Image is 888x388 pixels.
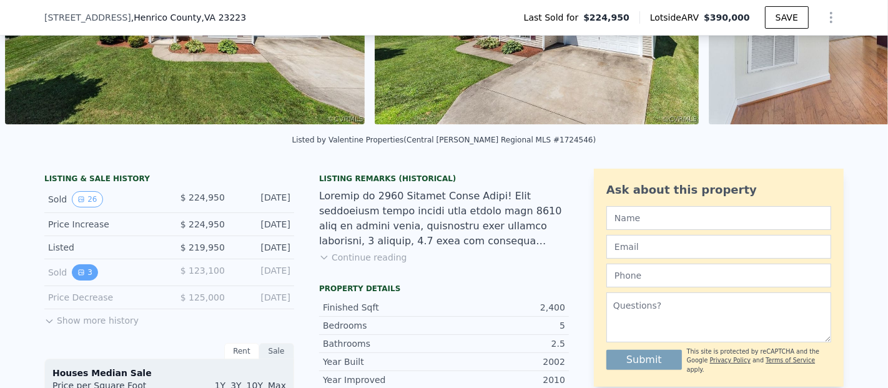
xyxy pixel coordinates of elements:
input: Phone [606,264,831,287]
div: Rent [224,343,259,359]
div: Bedrooms [323,319,444,332]
button: Show more history [44,309,139,327]
div: 2.5 [444,337,565,350]
button: Continue reading [319,251,407,264]
div: Listing Remarks (Historical) [319,174,569,184]
div: Listed [48,241,159,254]
input: Email [606,235,831,259]
span: , VA 23223 [202,12,247,22]
div: Ask about this property [606,181,831,199]
div: Bathrooms [323,337,444,350]
a: Terms of Service [766,357,815,364]
span: [STREET_ADDRESS] [44,11,131,24]
a: Privacy Policy [710,357,751,364]
span: $224,950 [583,11,629,24]
div: Price Decrease [48,291,159,304]
div: Sale [259,343,294,359]
div: Price Increase [48,218,159,231]
div: 2010 [444,374,565,386]
span: $ 125,000 [180,292,225,302]
div: [DATE] [235,291,290,304]
div: Sold [48,264,159,281]
span: , Henrico County [131,11,246,24]
button: Show Options [819,5,844,30]
input: Name [606,206,831,230]
span: $ 224,950 [180,192,225,202]
div: 2,400 [444,301,565,314]
div: [DATE] [235,264,290,281]
div: Loremip do 2960 Sitamet Conse Adipi! Elit seddoeiusm tempo incidi utla etdolo magn 8610 aliq en a... [319,189,569,249]
div: LISTING & SALE HISTORY [44,174,294,186]
span: $ 123,100 [180,266,225,276]
div: Listed by Valentine Properties (Central [PERSON_NAME] Regional MLS #1724546) [292,136,596,144]
div: 2002 [444,356,565,368]
span: $ 219,950 [180,242,225,252]
button: View historical data [72,264,98,281]
div: 5 [444,319,565,332]
span: Lotside ARV [650,11,704,24]
span: $390,000 [704,12,750,22]
span: Last Sold for [524,11,584,24]
div: Year Improved [323,374,444,386]
button: SAVE [765,6,809,29]
div: Finished Sqft [323,301,444,314]
button: Submit [606,350,682,370]
div: [DATE] [235,218,290,231]
span: $ 224,950 [180,219,225,229]
div: [DATE] [235,241,290,254]
div: Houses Median Sale [52,367,286,379]
div: Year Built [323,356,444,368]
div: [DATE] [235,191,290,207]
div: Sold [48,191,159,207]
div: This site is protected by reCAPTCHA and the Google and apply. [687,347,831,374]
button: View historical data [72,191,102,207]
div: Property details [319,284,569,294]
